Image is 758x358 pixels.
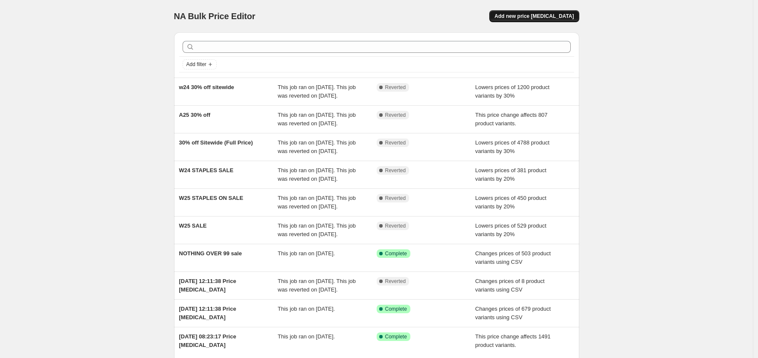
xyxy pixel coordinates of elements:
[278,195,356,210] span: This job ran on [DATE]. This job was reverted on [DATE].
[179,195,244,201] span: W25 STAPLES ON SALE
[278,278,356,293] span: This job ran on [DATE]. This job was reverted on [DATE].
[385,195,406,202] span: Reverted
[179,333,236,348] span: [DATE] 08:23:17 Price [MEDICAL_DATA]
[278,222,356,237] span: This job ran on [DATE]. This job was reverted on [DATE].
[475,195,546,210] span: Lowers prices of 450 product variants by 20%
[385,333,407,340] span: Complete
[179,278,236,293] span: [DATE] 12:11:38 Price [MEDICAL_DATA]
[385,250,407,257] span: Complete
[278,306,335,312] span: This job ran on [DATE].
[179,112,211,118] span: A25 30% off
[385,306,407,312] span: Complete
[385,167,406,174] span: Reverted
[179,167,234,173] span: W24 STAPLES SALE
[475,250,551,265] span: Changes prices of 503 product variants using CSV
[174,12,256,21] span: NA Bulk Price Editor
[385,222,406,229] span: Reverted
[494,13,574,20] span: Add new price [MEDICAL_DATA]
[475,139,549,154] span: Lowers prices of 4788 product variants by 30%
[385,139,406,146] span: Reverted
[179,250,242,257] span: NOTHING OVER 99 sale
[489,10,579,22] button: Add new price [MEDICAL_DATA]
[278,250,335,257] span: This job ran on [DATE].
[475,222,546,237] span: Lowers prices of 529 product variants by 20%
[385,278,406,285] span: Reverted
[179,306,236,320] span: [DATE] 12:11:38 Price [MEDICAL_DATA]
[475,278,545,293] span: Changes prices of 8 product variants using CSV
[278,112,356,127] span: This job ran on [DATE]. This job was reverted on [DATE].
[186,61,206,68] span: Add filter
[475,167,546,182] span: Lowers prices of 381 product variants by 20%
[278,333,335,340] span: This job ran on [DATE].
[475,112,548,127] span: This price change affects 807 product variants.
[278,167,356,182] span: This job ran on [DATE]. This job was reverted on [DATE].
[385,112,406,118] span: Reverted
[179,222,207,229] span: W25 SALE
[179,139,253,146] span: 30% off Sitewide (Full Price)
[475,306,551,320] span: Changes prices of 679 product variants using CSV
[278,139,356,154] span: This job ran on [DATE]. This job was reverted on [DATE].
[183,59,217,69] button: Add filter
[475,333,551,348] span: This price change affects 1491 product variants.
[475,84,549,99] span: Lowers prices of 1200 product variants by 30%
[179,84,234,90] span: w24 30% off sitewide
[278,84,356,99] span: This job ran on [DATE]. This job was reverted on [DATE].
[385,84,406,91] span: Reverted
